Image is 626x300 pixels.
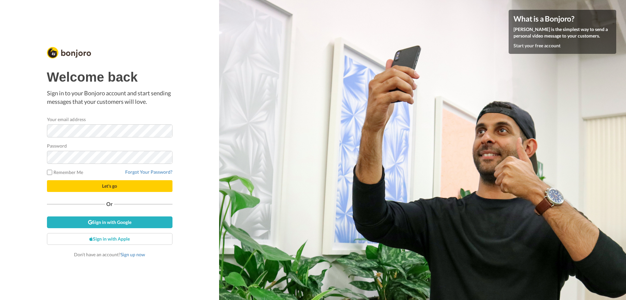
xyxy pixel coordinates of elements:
[105,202,114,206] span: Or
[47,233,172,245] a: Sign in with Apple
[125,169,172,175] a: Forgot Your Password?
[47,216,172,228] a: Sign in with Google
[102,183,117,189] span: Let's go
[47,169,83,176] label: Remember Me
[47,89,172,106] p: Sign in to your Bonjoro account and start sending messages that your customers will love.
[47,170,52,175] input: Remember Me
[121,252,145,257] a: Sign up now
[47,142,67,149] label: Password
[514,43,560,48] a: Start your free account
[47,180,172,192] button: Let's go
[47,116,86,123] label: Your email address
[74,252,145,257] span: Don’t have an account?
[47,70,172,84] h1: Welcome back
[514,15,611,23] h4: What is a Bonjoro?
[514,26,611,39] p: [PERSON_NAME] is the simplest way to send a personal video message to your customers.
